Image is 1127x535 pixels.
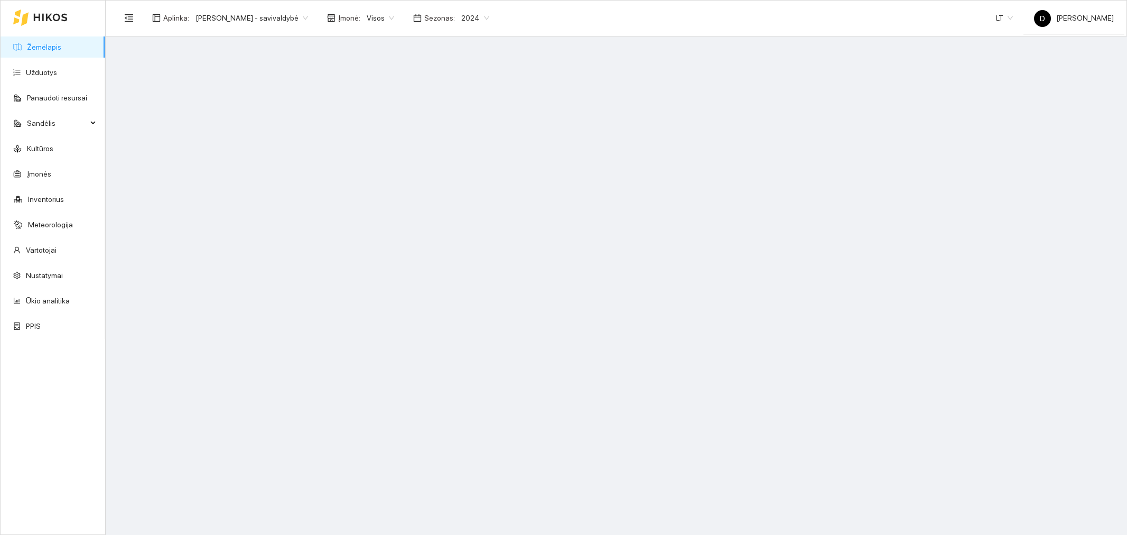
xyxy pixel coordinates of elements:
a: Įmonės [27,170,51,178]
a: Ūkio analitika [26,297,70,305]
a: Vartotojai [26,246,57,254]
span: Įmonė : [338,12,360,24]
span: Visos [367,10,394,26]
a: PPIS [26,322,41,330]
a: Meteorologija [28,220,73,229]
button: menu-fold [118,7,139,29]
span: D [1040,10,1045,27]
span: shop [327,14,336,22]
a: Kultūros [27,144,53,153]
span: LT [996,10,1013,26]
span: menu-fold [124,13,134,23]
span: Donatas Klimkevičius - savivaldybė [195,10,308,26]
span: Aplinka : [163,12,189,24]
a: Nustatymai [26,271,63,280]
a: Inventorius [28,195,64,204]
span: 2024 [461,10,489,26]
span: layout [152,14,161,22]
span: [PERSON_NAME] [1034,14,1114,22]
span: calendar [413,14,422,22]
span: Sezonas : [424,12,455,24]
a: Panaudoti resursai [27,94,87,102]
a: Žemėlapis [27,43,61,51]
a: Užduotys [26,68,57,77]
span: Sandėlis [27,113,87,134]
